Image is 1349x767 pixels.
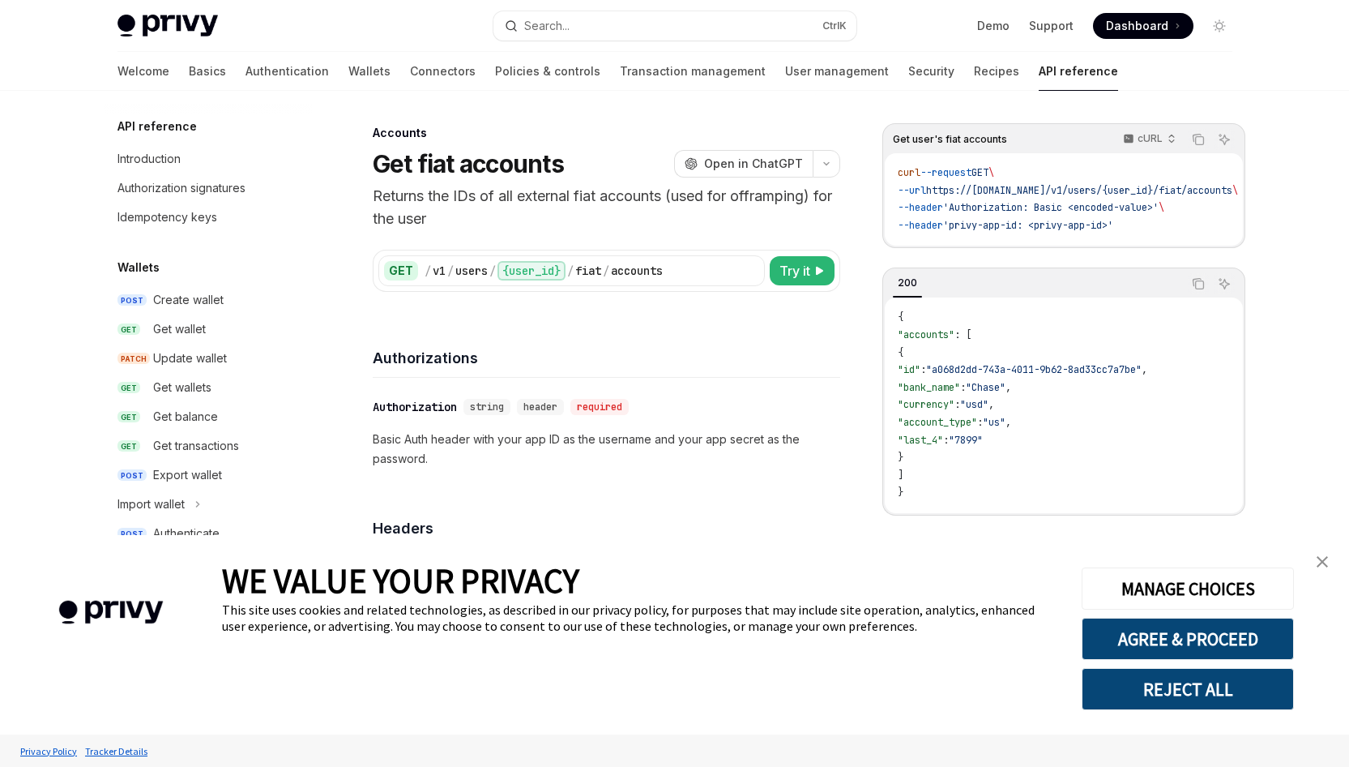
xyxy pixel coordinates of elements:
span: : [977,416,983,429]
span: : [954,398,960,411]
div: Get wallet [153,319,206,339]
p: cURL [1138,132,1163,145]
span: "usd" [960,398,988,411]
span: https://[DOMAIN_NAME]/v1/users/{user_id}/fiat/accounts [926,184,1232,197]
span: POST [117,528,147,540]
span: \ [988,166,994,179]
a: GETGet balance [105,402,312,431]
img: close banner [1317,556,1328,568]
button: Toggle dark mode [1206,13,1232,39]
div: Create wallet [153,290,224,310]
a: Authorization signatures [105,174,312,203]
a: Security [908,52,954,91]
div: Authenticate [153,524,220,543]
span: , [988,398,994,411]
a: API reference [1039,52,1118,91]
span: "us" [983,416,1005,429]
p: Basic Auth header with your app ID as the username and your app secret as the password. [373,430,840,469]
button: Ask AI [1214,273,1235,294]
a: POSTCreate wallet [105,285,312,315]
a: PATCHUpdate wallet [105,344,312,373]
div: fiat [575,263,601,279]
span: : [943,434,949,447]
div: 200 [893,273,922,293]
div: / [489,263,496,279]
div: / [567,263,574,279]
div: Idempotency keys [117,208,217,227]
div: Get transactions [153,436,239,456]
span: , [1005,416,1011,429]
span: \ [1232,184,1238,197]
span: --request [920,166,971,179]
button: Try it [770,256,835,285]
div: / [425,263,431,279]
span: string [470,401,504,413]
span: GET [971,166,988,179]
span: header [523,401,557,413]
span: "id" [898,363,920,376]
span: "currency" [898,398,954,411]
span: , [1142,363,1147,376]
a: Idempotency keys [105,203,312,232]
div: This site uses cookies and related technologies, as described in our privacy policy, for purposes... [222,602,1057,634]
div: Introduction [117,149,181,169]
div: GET [384,261,418,281]
span: Get user's fiat accounts [893,133,1007,146]
button: Ask AI [1214,129,1235,150]
span: "7899" [949,434,983,447]
span: } [898,486,903,499]
a: Demo [977,18,1010,34]
div: users [455,263,488,279]
div: Update wallet [153,349,227,368]
span: "Chase" [966,381,1005,394]
span: Dashboard [1106,18,1168,34]
span: "bank_name" [898,381,960,394]
span: : [960,381,966,394]
div: Get wallets [153,378,211,397]
span: --url [898,184,926,197]
span: "last_4" [898,434,943,447]
a: POSTAuthenticate [105,519,312,548]
a: User management [785,52,889,91]
span: \ [1159,201,1164,214]
a: Basics [189,52,226,91]
span: GET [117,324,140,336]
span: Try it [779,261,810,281]
a: Introduction [105,144,312,174]
button: REJECT ALL [1082,668,1294,710]
a: close banner [1306,546,1338,578]
div: {user_id} [497,261,566,281]
h4: Authorizations [373,347,840,369]
a: GETGet wallet [105,315,312,344]
img: light logo [117,15,218,37]
button: Toggle Import wallet section [105,490,312,519]
button: AGREE & PROCEED [1082,618,1294,660]
a: Wallets [348,52,391,91]
span: Ctrl K [822,19,847,32]
div: / [603,263,609,279]
span: : [920,363,926,376]
button: Open search [493,11,856,41]
span: POST [117,469,147,482]
span: POST [117,294,147,306]
span: "a068d2dd-743a-4011-9b62-8ad33cc7a7be" [926,363,1142,376]
span: --header [898,219,943,232]
a: Connectors [410,52,476,91]
a: Tracker Details [81,737,152,765]
div: Authorization [373,399,457,415]
a: Welcome [117,52,169,91]
span: WE VALUE YOUR PRIVACY [222,559,579,602]
span: 'Authorization: Basic <encoded-value>' [943,201,1159,214]
div: / [447,263,454,279]
button: MANAGE CHOICES [1082,568,1294,610]
h5: API reference [117,117,197,136]
span: Open in ChatGPT [704,156,803,172]
div: Get balance [153,407,218,426]
div: Search... [524,16,570,36]
span: GET [117,440,140,452]
h1: Get fiat accounts [373,149,564,178]
a: Policies & controls [495,52,600,91]
span: 'privy-app-id: <privy-app-id>' [943,219,1113,232]
span: PATCH [117,353,150,365]
a: Privacy Policy [16,737,81,765]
